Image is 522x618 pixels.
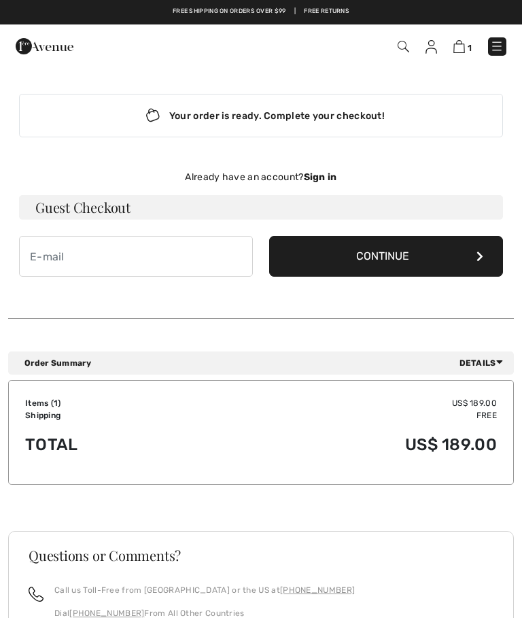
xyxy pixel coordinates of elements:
[468,43,472,53] span: 1
[54,584,355,596] p: Call us Toll-Free from [GEOGRAPHIC_DATA] or the US at
[16,33,73,60] img: 1ère Avenue
[19,195,503,220] h3: Guest Checkout
[453,39,472,54] a: 1
[29,587,43,602] img: call
[304,7,349,16] a: Free Returns
[453,40,465,53] img: Shopping Bag
[294,7,296,16] span: |
[197,409,497,422] td: Free
[25,422,197,468] td: Total
[25,397,197,409] td: Items ( )
[69,608,144,618] a: [PHONE_NUMBER]
[24,357,508,369] div: Order Summary
[459,357,508,369] span: Details
[398,41,409,52] img: Search
[490,39,504,53] img: Menu
[19,94,503,137] div: Your order is ready. Complete your checkout!
[25,409,197,422] td: Shipping
[19,170,503,184] div: Already have an account?
[269,236,503,277] button: Continue
[173,7,286,16] a: Free shipping on orders over $99
[425,40,437,54] img: My Info
[280,585,355,595] a: [PHONE_NUMBER]
[54,398,58,408] span: 1
[197,397,497,409] td: US$ 189.00
[197,422,497,468] td: US$ 189.00
[16,40,73,52] a: 1ère Avenue
[19,236,253,277] input: E-mail
[29,549,493,562] h3: Questions or Comments?
[304,171,337,183] strong: Sign in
